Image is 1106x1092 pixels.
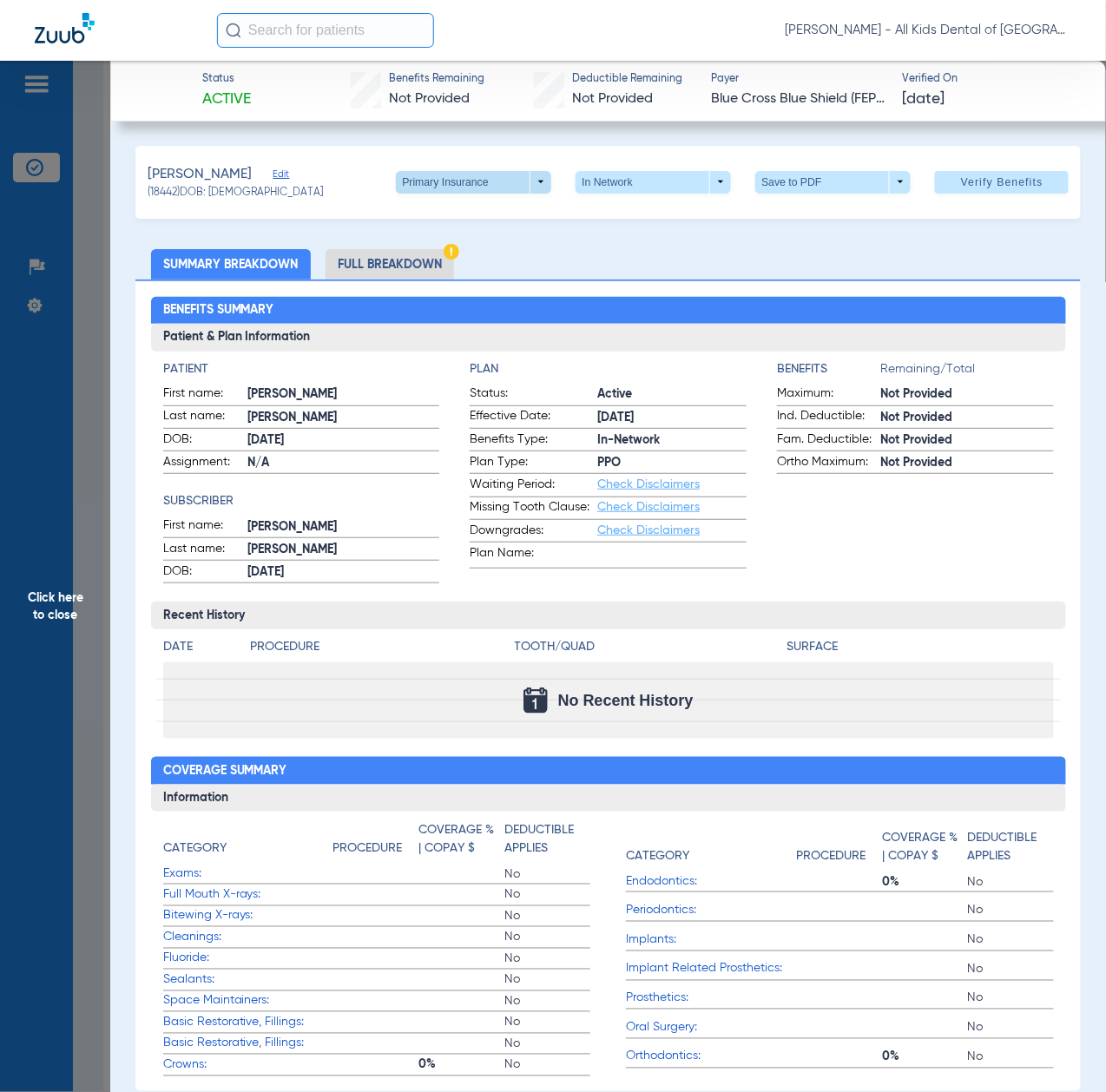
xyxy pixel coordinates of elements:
[470,360,747,378] app-breakdown-title: Plan
[504,929,590,946] span: No
[389,72,484,88] span: Benefits Remaining
[251,638,509,662] app-breakdown-title: Procedure
[968,931,1054,949] span: No
[35,13,95,43] img: Zuub Logo
[626,960,796,978] span: Implant Related Prosthetics:
[248,385,440,404] span: [PERSON_NAME]
[504,821,590,864] app-breakdown-title: Deductible Applies
[163,929,333,947] span: Cleanings:
[626,1019,796,1037] span: Oral Surgery:
[163,1056,333,1075] span: Crowns:
[597,431,747,450] span: In-Network
[470,522,597,543] span: Downgrades:
[626,847,689,865] h4: Category
[163,839,227,858] h4: Category
[961,175,1043,189] span: Verify Benefits
[597,409,747,427] span: [DATE]
[217,13,434,48] input: Search for patients
[151,757,1066,785] h2: Coverage Summary
[248,541,440,559] span: [PERSON_NAME]
[968,902,1054,919] span: No
[163,886,333,905] span: Full Mouth X-rays:
[163,1014,333,1032] span: Basic Restorative, Fillings:
[968,821,1054,872] app-breakdown-title: Deductible Applies
[968,829,1044,865] h4: Deductible Applies
[504,821,581,858] h4: Deductible Applies
[163,1035,333,1053] span: Basic Restorative, Fillings:
[576,171,731,194] button: In Network
[273,168,289,185] span: Edit
[968,990,1054,1007] span: No
[880,409,1054,427] span: Not Provided
[711,89,886,110] span: Blue Cross Blue Shield (FEP BLUE DENTAL)
[418,1056,504,1074] span: 0%
[163,407,248,428] span: Last name:
[470,431,597,451] span: Benefits Type:
[163,865,333,883] span: Exams:
[515,638,781,662] app-breakdown-title: Tooth/Quad
[626,872,796,891] span: Endodontics:
[163,360,440,378] h4: Patient
[163,492,440,510] h4: Subscriber
[163,950,333,968] span: Fluoride:
[470,453,597,474] span: Plan Type:
[523,687,548,714] img: Calendar
[148,164,252,186] span: [PERSON_NAME]
[163,821,333,864] app-breakdown-title: Category
[470,407,597,428] span: Effective Date:
[470,385,597,405] span: Status:
[572,92,653,106] span: Not Provided
[880,385,1054,404] span: Not Provided
[470,476,597,497] span: Waiting Period:
[504,951,590,968] span: No
[248,431,440,450] span: [DATE]
[504,886,590,904] span: No
[333,821,419,864] app-breakdown-title: Procedure
[796,821,882,872] app-breakdown-title: Procedure
[504,971,590,989] span: No
[777,453,880,474] span: Ortho Maximum:
[504,1036,590,1053] span: No
[389,92,470,106] span: Not Provided
[163,971,333,990] span: Sealants:
[1019,1009,1106,1092] iframe: Chat Widget
[163,516,248,537] span: First name:
[572,72,682,88] span: Deductible Remaining
[151,324,1066,352] h3: Patient & Plan Information
[248,454,440,472] span: N/A
[796,847,866,865] h4: Procedure
[935,171,1069,194] button: Verify Benefits
[711,72,886,88] span: Payer
[202,89,252,110] span: Active
[163,638,236,662] app-breakdown-title: Date
[626,902,796,920] span: Periodontics:
[163,540,248,561] span: Last name:
[151,602,1066,629] h3: Recent History
[787,638,1054,656] h4: Surface
[777,385,880,405] span: Maximum:
[444,244,459,260] img: Hazard
[333,839,403,858] h4: Procedure
[755,171,911,194] button: Save to PDF
[515,638,781,656] h4: Tooth/Quad
[504,908,590,925] span: No
[777,360,880,385] app-breakdown-title: Benefits
[626,1048,796,1066] span: Orthodontics:
[968,873,1054,891] span: No
[248,518,440,536] span: [PERSON_NAME]
[151,249,311,280] li: Summary Breakdown
[787,638,1054,662] app-breakdown-title: Surface
[151,785,1066,812] h3: Information
[777,407,880,428] span: Ind. Deductible:
[151,297,1066,325] h2: Benefits Summary
[470,498,597,519] span: Missing Tooth Clause:
[418,821,495,858] h4: Coverage % | Copay $
[882,821,968,872] app-breakdown-title: Coverage % | Copay $
[882,1049,968,1066] span: 0%
[880,454,1054,472] span: Not Provided
[418,821,504,864] app-breakdown-title: Coverage % | Copay $
[597,385,747,404] span: Active
[163,992,333,1010] span: Space Maintainers:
